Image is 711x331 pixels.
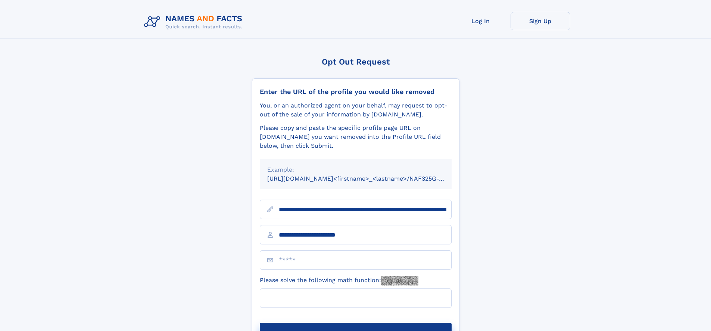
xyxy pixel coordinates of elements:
[260,101,452,119] div: You, or an authorized agent on your behalf, may request to opt-out of the sale of your informatio...
[260,88,452,96] div: Enter the URL of the profile you would like removed
[267,175,466,182] small: [URL][DOMAIN_NAME]<firstname>_<lastname>/NAF325G-xxxxxxxx
[252,57,459,66] div: Opt Out Request
[451,12,511,30] a: Log In
[260,124,452,150] div: Please copy and paste the specific profile page URL on [DOMAIN_NAME] you want removed into the Pr...
[511,12,570,30] a: Sign Up
[267,165,444,174] div: Example:
[260,276,418,285] label: Please solve the following math function:
[141,12,249,32] img: Logo Names and Facts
